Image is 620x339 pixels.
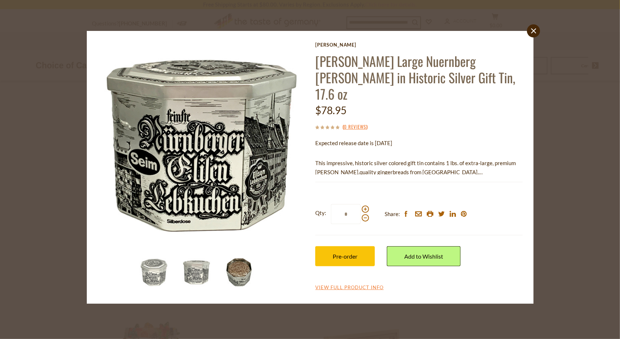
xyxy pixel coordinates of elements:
[315,139,522,148] p: Expected release date is [DATE]
[139,258,169,287] img: Haeberlein-Metzger Large Nuernberg Elisen Gingerbread in Historic Silver Gift Tin, 17.6 oz
[385,210,400,219] span: Share:
[333,253,357,260] span: Pre-order
[315,246,375,266] button: Pre-order
[315,284,384,291] a: View Full Product Info
[315,159,522,177] p: This impressive, historic silver colored gift tin contains 1 lbs. of extra-large, premium [PERSON...
[315,51,515,103] a: [PERSON_NAME] Large Nuernberg [PERSON_NAME] in Historic Silver Gift Tin, 17.6 oz
[224,258,254,287] img: Haeberlein-Metzger Large Nuernberg Elisen Gingerbread in Historic Silver Gift Tin, 17.6 oz
[387,246,461,266] a: Add to Wishlist
[182,258,211,287] img: Haeberlein-Metzger Large Nuernberg Elisen Gingerbread in Historic Silver Gift Tin, 17.6 oz
[315,42,522,48] a: [PERSON_NAME]
[343,123,368,130] span: ( )
[315,104,347,116] span: $78.95
[98,42,305,250] img: Haeberlein-Metzger Large Nuernberg Elisen Gingerbread in Historic Silver Gift Tin, 17.6 oz
[344,123,366,131] a: 0 Reviews
[315,208,326,218] strong: Qty:
[331,204,361,224] input: Qty:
